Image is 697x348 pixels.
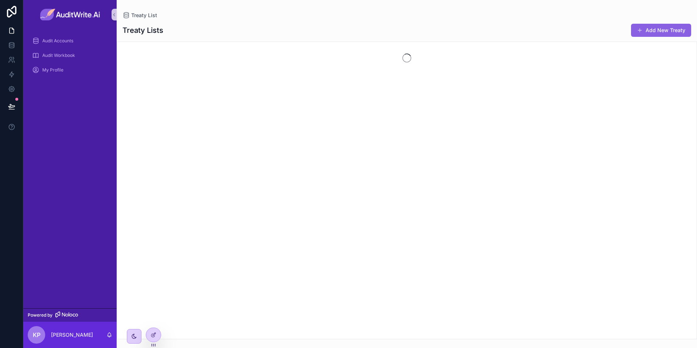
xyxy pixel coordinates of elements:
[28,49,112,62] a: Audit Workbook
[42,67,63,73] span: My Profile
[28,34,112,47] a: Audit Accounts
[42,38,73,44] span: Audit Accounts
[131,12,157,19] span: Treaty List
[122,25,163,35] h1: Treaty Lists
[33,330,40,339] span: KP
[122,12,157,19] a: Treaty List
[23,308,117,322] a: Powered by
[28,63,112,77] a: My Profile
[28,312,52,318] span: Powered by
[40,9,100,20] img: App logo
[631,24,691,37] button: Add New Treaty
[42,53,75,58] span: Audit Workbook
[51,331,93,339] p: [PERSON_NAME]
[23,29,117,86] div: scrollable content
